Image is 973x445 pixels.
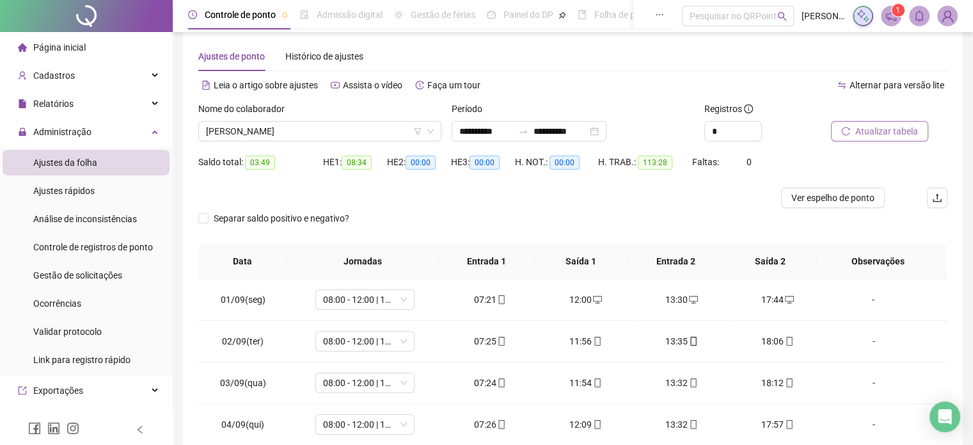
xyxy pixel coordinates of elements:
[896,6,900,15] span: 1
[784,295,794,304] span: desktop
[33,385,83,396] span: Exportações
[209,211,354,225] span: Separar saldo positivo e negativo?
[287,244,439,279] th: Jornadas
[220,378,266,388] span: 03/09(qua)
[33,42,86,53] span: Página inicial
[644,334,720,348] div: 13:35
[692,157,721,167] span: Faltas:
[841,127,850,136] span: reload
[784,378,794,387] span: mobile
[33,70,75,81] span: Cadastros
[496,420,506,429] span: mobile
[47,422,60,435] span: linkedin
[594,10,676,20] span: Folha de pagamento
[914,10,925,22] span: bell
[938,6,957,26] img: 75464
[850,80,944,90] span: Alternar para versão lite
[655,10,664,19] span: ellipsis
[33,414,81,424] span: Integrações
[644,417,720,432] div: 13:32
[33,242,153,252] span: Controle de registros de ponto
[18,99,27,108] span: file
[837,81,846,90] span: swap
[323,290,407,309] span: 08:00 - 12:00 | 13:30 - 18:00
[534,244,628,279] th: Saída 1
[704,102,753,116] span: Registros
[740,334,816,348] div: 18:06
[518,126,528,136] span: to
[206,122,434,141] span: JOELSO GONÇALVES DA SILVA
[835,293,911,307] div: -
[558,12,566,19] span: pushpin
[802,9,845,23] span: [PERSON_NAME]
[198,155,323,170] div: Saldo total:
[221,419,264,430] span: 04/09(qui)
[835,417,911,432] div: -
[323,332,407,351] span: 08:00 - 12:00 | 13:30 - 18:00
[791,191,874,205] span: Ver espelho de ponto
[929,401,960,432] div: Open Intercom Messenger
[285,51,363,61] span: Histórico de ajustes
[323,373,407,392] span: 08:00 - 12:00 | 13:30 - 18:00
[33,158,97,168] span: Ajustes da folha
[439,244,534,279] th: Entrada 1
[784,420,794,429] span: mobile
[688,420,698,429] span: mobile
[18,43,27,52] span: home
[592,337,602,346] span: mobile
[317,10,383,20] span: Admissão digital
[33,355,131,365] span: Link para registro rápido
[740,293,816,307] div: 17:44
[427,127,434,135] span: down
[222,336,264,346] span: 02/09(ter)
[214,80,318,90] span: Leia o artigo sobre ajustes
[205,10,276,20] span: Controle de ponto
[33,270,122,280] span: Gestão de solicitações
[136,425,145,434] span: left
[932,193,942,203] span: upload
[323,155,387,170] div: HE 1:
[387,155,451,170] div: HE 2:
[598,155,692,170] div: H. TRAB.:
[892,4,905,17] sup: 1
[835,334,911,348] div: -
[818,244,938,279] th: Observações
[452,102,491,116] label: Período
[33,214,137,224] span: Análise de inconsistências
[723,244,818,279] th: Saída 2
[221,295,265,305] span: 01/09(seg)
[515,155,598,170] div: H. NOT.:
[740,417,816,432] div: 17:57
[548,376,624,390] div: 11:54
[777,12,787,21] span: search
[740,376,816,390] div: 18:12
[33,186,95,196] span: Ajustes rápidos
[331,81,340,90] span: youtube
[28,422,41,435] span: facebook
[747,157,752,167] span: 0
[470,156,500,170] span: 00:00
[188,10,197,19] span: clock-circle
[548,334,624,348] div: 11:56
[856,9,870,23] img: sparkle-icon.fc2bf0ac1784a2077858766a79e2daf3.svg
[784,337,794,346] span: mobile
[855,124,918,138] span: Atualizar tabela
[452,376,528,390] div: 07:24
[831,121,928,142] button: Atualizar tabela
[18,127,27,136] span: lock
[323,415,407,434] span: 08:00 - 12:00 | 13:30 - 18:00
[394,10,403,19] span: sun
[33,99,74,109] span: Relatórios
[496,295,506,304] span: mobile
[18,71,27,80] span: user-add
[496,337,506,346] span: mobile
[781,188,885,208] button: Ver espelho de ponto
[885,10,897,22] span: notification
[835,376,911,390] div: -
[414,127,422,135] span: filter
[33,298,81,309] span: Ocorrências
[452,293,528,307] div: 07:21
[198,51,265,61] span: Ajustes de ponto
[281,12,289,19] span: pushpin
[592,378,602,387] span: mobile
